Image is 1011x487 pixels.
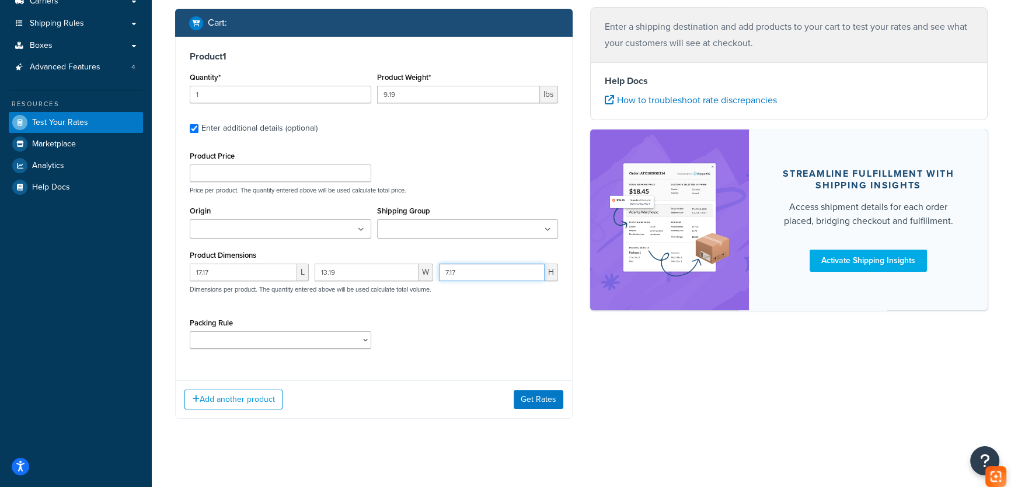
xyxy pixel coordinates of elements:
a: Test Your Rates [9,112,143,133]
span: 4 [131,62,135,72]
p: Dimensions per product. The quantity entered above will be used calculate total volume. [187,285,431,293]
span: Analytics [32,161,64,171]
h3: Product 1 [190,51,558,62]
input: 0 [190,86,371,103]
span: Test Your Rates [32,118,88,128]
label: Quantity* [190,73,221,82]
img: feature-image-si-e24932ea9b9fcd0ff835db86be1ff8d589347e8876e1638d903ea230a36726be.png [608,147,731,293]
h4: Help Docs [605,74,973,88]
h2: Cart : [208,17,227,28]
input: 0.00 [377,86,541,103]
label: Shipping Group [377,206,430,215]
button: Get Rates [514,390,563,409]
span: L [297,264,309,281]
label: Product Dimensions [190,251,256,260]
label: Product Price [190,152,235,160]
p: Enter a shipping destination and add products to your cart to test your rates and see what your c... [605,19,973,51]
input: Enter additional details (optional) [190,124,198,133]
a: Marketplace [9,134,143,155]
span: H [545,264,558,281]
span: Shipping Rules [30,19,84,29]
span: W [419,264,433,281]
a: Boxes [9,35,143,57]
span: Help Docs [32,183,70,192]
label: Origin [190,206,211,215]
a: Help Docs [9,177,143,198]
label: Packing Rule [190,318,233,327]
p: Price per product. The quantity entered above will be used calculate total price. [187,186,561,194]
div: Resources [9,99,143,109]
span: Boxes [30,41,53,51]
a: Activate Shipping Insights [810,250,927,272]
button: Open Resource Center [970,446,999,475]
li: Advanced Features [9,57,143,78]
label: Product Weight* [377,73,431,82]
span: Advanced Features [30,62,100,72]
div: Access shipment details for each order placed, bridging checkout and fulfillment. [777,200,960,228]
div: Streamline Fulfillment with Shipping Insights [777,168,960,191]
div: Enter additional details (optional) [201,120,318,136]
a: How to troubleshoot rate discrepancies [605,93,777,107]
a: Shipping Rules [9,13,143,34]
span: Marketplace [32,139,76,149]
a: Advanced Features4 [9,57,143,78]
span: lbs [540,86,558,103]
button: Add another product [184,390,283,409]
a: Analytics [9,155,143,176]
